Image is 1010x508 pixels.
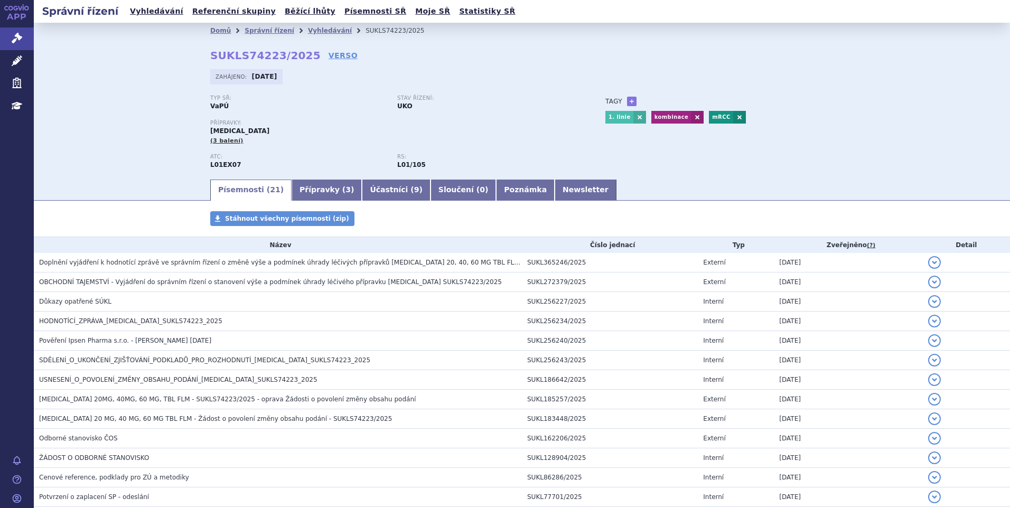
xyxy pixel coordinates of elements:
span: Pověření Ipsen Pharma s.r.o. - Jan Strnad_od 21.05.2025 [39,337,211,344]
td: [DATE] [774,351,922,370]
td: [DATE] [774,370,922,390]
td: SUKL162206/2025 [522,429,698,448]
span: Interní [703,317,724,325]
li: SUKLS74223/2025 [366,23,438,39]
p: ATC: [210,154,387,160]
strong: VaPÚ [210,102,229,110]
span: Interní [703,356,724,364]
a: Běžící lhůty [282,4,339,18]
span: OBCHODNÍ TAJEMSTVÍ - Vyjádření do správním řízení o stanovení výše a podmínek úhrady léčivého pří... [39,278,502,286]
span: ŽÁDOST O ODBORNÉ STANOVISKO [39,454,149,462]
button: detail [928,451,941,464]
td: SUKL77701/2025 [522,487,698,507]
p: Typ SŘ: [210,95,387,101]
span: 0 [480,185,485,194]
strong: Cabozantinib [397,161,426,168]
span: Externí [703,396,725,403]
td: [DATE] [774,312,922,331]
a: 1. linie [605,111,633,124]
button: detail [928,412,941,425]
span: SDĚLENÍ_O_UKONČENÍ_ZJIŠŤOVÁNÍ_PODKLADŮ_PRO_ROZHODNUTÍ_CABOMETYX_SUKLS74223_2025 [39,356,370,364]
span: Interní [703,376,724,383]
h2: Správní řízení [34,4,127,18]
a: kombinace [651,111,691,124]
span: HODNOTÍCÍ_ZPRÁVA_CABOMETYX_SUKLS74223_2025 [39,317,222,325]
td: SUKL256234/2025 [522,312,698,331]
strong: UKO [397,102,413,110]
button: detail [928,491,941,503]
button: detail [928,432,941,445]
span: CABOMETYX 20MG, 40MG, 60 MG, TBL FLM - SUKLS74223/2025 - oprava Žádosti o povolení změny obsahu p... [39,396,416,403]
td: SUKL185257/2025 [522,390,698,409]
a: Domů [210,27,231,34]
span: Interní [703,493,724,501]
a: Písemnosti SŘ [341,4,409,18]
span: Externí [703,415,725,422]
p: Stav řízení: [397,95,574,101]
span: 9 [414,185,419,194]
td: SUKL365246/2025 [522,253,698,272]
td: [DATE] [774,292,922,312]
a: Moje SŘ [412,4,453,18]
abbr: (?) [867,242,875,249]
a: Newsletter [555,180,616,201]
td: [DATE] [774,468,922,487]
a: Správní řízení [245,27,294,34]
span: CABOMETYX 20 MG, 40 MG, 60 MG TBL FLM - Žádost o povolení změny obsahu podání - SUKLS74223/2025 [39,415,392,422]
button: detail [928,393,941,406]
td: SUKL256243/2025 [522,351,698,370]
span: Důkazy opatřené SÚKL [39,298,111,305]
span: Potvrzení o zaplacení SP - odeslání [39,493,149,501]
a: Statistiky SŘ [456,4,518,18]
td: SUKL86286/2025 [522,468,698,487]
td: SUKL183448/2025 [522,409,698,429]
span: Externí [703,259,725,266]
span: Interní [703,298,724,305]
button: detail [928,334,941,347]
td: SUKL256240/2025 [522,331,698,351]
span: Cenové reference, podklady pro ZÚ a metodiky [39,474,189,481]
span: Stáhnout všechny písemnosti (zip) [225,215,349,222]
span: 21 [270,185,280,194]
p: Přípravky: [210,120,584,126]
span: Interní [703,337,724,344]
th: Typ [698,237,774,253]
span: USNESENÍ_O_POVOLENÍ_ZMĚNY_OBSAHU_PODÁNÍ_CABOMETYX_SUKLS74223_2025 [39,376,317,383]
th: Název [34,237,522,253]
td: [DATE] [774,253,922,272]
a: Poznámka [496,180,555,201]
a: Vyhledávání [127,4,186,18]
th: Zveřejněno [774,237,922,253]
td: SUKL128904/2025 [522,448,698,468]
a: Referenční skupiny [189,4,279,18]
span: (3 balení) [210,137,244,144]
td: [DATE] [774,487,922,507]
a: Sloučení (0) [431,180,496,201]
button: detail [928,276,941,288]
td: [DATE] [774,409,922,429]
span: Odborné stanovisko ČOS [39,435,118,442]
td: [DATE] [774,272,922,292]
a: Účastníci (9) [362,180,430,201]
button: detail [928,315,941,327]
span: Doplnění vyjádření k hodnotící zprávě ve správním řízení o změně výše a podmínek úhrady léčivých ... [39,259,663,266]
span: Externí [703,278,725,286]
span: Externí [703,435,725,442]
strong: SUKLS74223/2025 [210,49,321,62]
td: SUKL256227/2025 [522,292,698,312]
th: Číslo jednací [522,237,698,253]
td: [DATE] [774,448,922,468]
button: detail [928,295,941,308]
a: mRCC [709,111,733,124]
span: [MEDICAL_DATA] [210,127,269,135]
a: Písemnosti (21) [210,180,292,201]
strong: [DATE] [252,73,277,80]
td: SUKL186642/2025 [522,370,698,390]
h3: Tagy [605,95,622,108]
td: [DATE] [774,429,922,448]
a: Přípravky (3) [292,180,362,201]
td: [DATE] [774,390,922,409]
span: Zahájeno: [216,72,249,81]
td: [DATE] [774,331,922,351]
span: Interní [703,474,724,481]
